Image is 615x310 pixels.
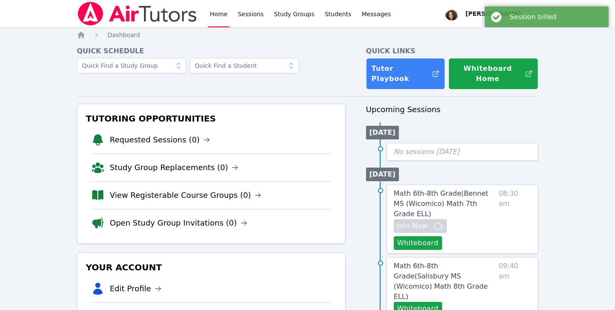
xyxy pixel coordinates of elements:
a: Open Study Group Invitations (0) [110,217,247,229]
a: Math 6th-8th Grade(Salisbury MS (Wicomico) Math 8th Grade ELL) [394,261,495,302]
span: Join Now [397,221,428,231]
span: No sessions [DATE] [394,148,460,156]
span: Math 6th-8th Grade ( Salisbury MS (Wicomico) Math 8th Grade ELL ) [394,262,488,301]
span: Messages [362,10,391,18]
nav: Breadcrumb [77,31,538,39]
a: Study Group Replacements (0) [110,162,238,174]
h3: Your Account [84,260,338,275]
h4: Quick Schedule [77,46,346,56]
li: [DATE] [366,126,399,139]
span: Dashboard [108,32,140,38]
a: Math 6th-8th Grade(Bennet MS (Wicomico) Math 7th Grade ELL) [394,188,495,219]
button: Join Now [394,219,447,233]
span: Math 6th-8th Grade ( Bennet MS (Wicomico) Math 7th Grade ELL ) [394,189,488,218]
a: Dashboard [108,31,140,39]
input: Quick Find a Study Group [77,58,186,73]
a: Edit Profile [110,283,161,295]
h3: Upcoming Sessions [366,104,538,116]
img: Air Tutors [77,2,198,26]
a: Requested Sessions (0) [110,134,210,146]
h4: Quick Links [366,46,538,56]
button: Whiteboard Home [448,58,538,90]
input: Quick Find a Student [190,58,299,73]
h3: Tutoring Opportunities [84,111,338,126]
li: [DATE] [366,168,399,181]
a: View Registerable Course Groups (0) [110,189,261,201]
span: 08:30 am [498,188,531,250]
button: Whiteboard [394,236,442,250]
div: Session billed [510,13,602,21]
a: Tutor Playbook [366,58,445,90]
